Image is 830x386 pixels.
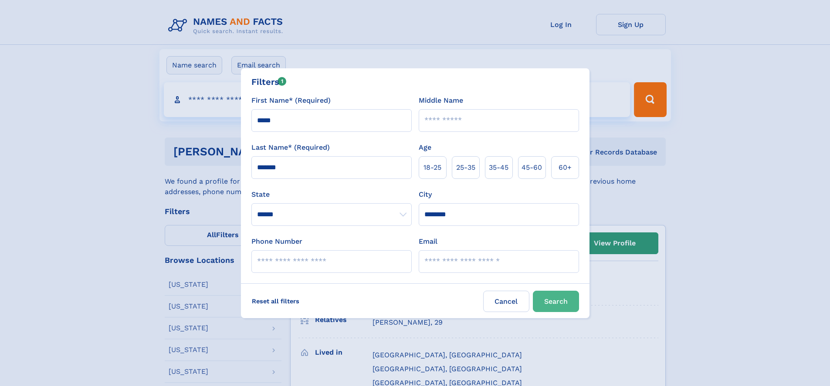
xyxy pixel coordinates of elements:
button: Search [533,291,579,312]
label: City [419,189,432,200]
div: Filters [251,75,287,88]
span: 25‑35 [456,162,475,173]
label: Age [419,142,431,153]
label: State [251,189,412,200]
label: First Name* (Required) [251,95,331,106]
label: Reset all filters [246,291,305,312]
label: Last Name* (Required) [251,142,330,153]
span: 35‑45 [489,162,508,173]
label: Cancel [483,291,529,312]
span: 18‑25 [423,162,441,173]
span: 60+ [559,162,572,173]
label: Email [419,236,437,247]
span: 45‑60 [522,162,542,173]
label: Phone Number [251,236,302,247]
label: Middle Name [419,95,463,106]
